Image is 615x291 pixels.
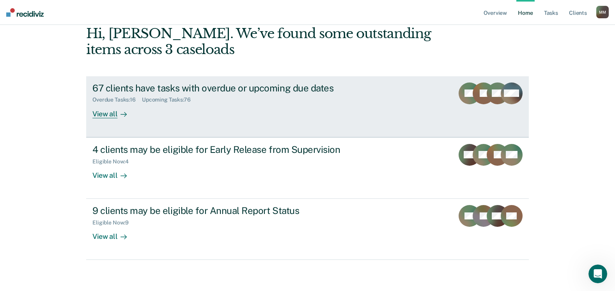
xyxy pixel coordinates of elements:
a: 9 clients may be eligible for Annual Report StatusEligible Now:9View all [86,199,529,260]
div: Eligible Now : 4 [92,158,135,165]
div: Eligible Now : 9 [92,219,135,226]
a: 67 clients have tasks with overdue or upcoming due datesOverdue Tasks:16Upcoming Tasks:76View all [86,76,529,137]
div: Upcoming Tasks : 76 [142,96,197,103]
div: 67 clients have tasks with overdue or upcoming due dates [92,82,366,94]
div: View all [92,165,136,180]
iframe: Intercom live chat [588,265,607,283]
a: 4 clients may be eligible for Early Release from SupervisionEligible Now:4View all [86,137,529,199]
div: View all [92,103,136,118]
div: 9 clients may be eligible for Annual Report Status [92,205,366,216]
div: Hi, [PERSON_NAME]. We’ve found some outstanding items across 3 caseloads [86,26,440,58]
button: MM [596,6,609,18]
div: View all [92,226,136,241]
div: 4 clients may be eligible for Early Release from Supervision [92,144,366,155]
div: M M [596,6,609,18]
img: Recidiviz [6,8,44,17]
div: Overdue Tasks : 16 [92,96,142,103]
